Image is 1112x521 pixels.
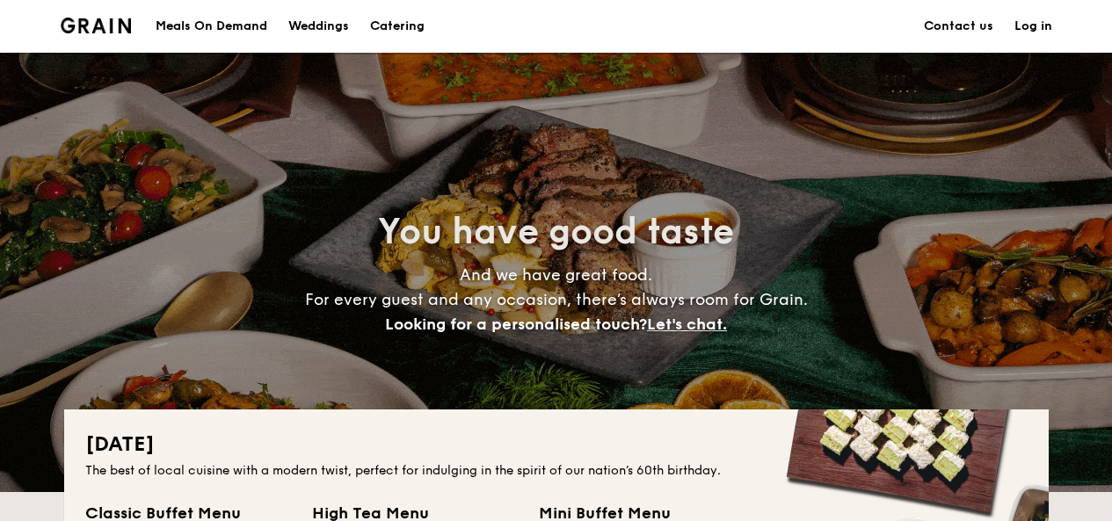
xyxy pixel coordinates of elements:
[85,462,1028,480] div: The best of local cuisine with a modern twist, perfect for indulging in the spirit of our nation’...
[85,431,1028,459] h2: [DATE]
[305,265,808,334] span: And we have great food. For every guest and any occasion, there’s always room for Grain.
[61,18,132,33] a: Logotype
[385,315,647,334] span: Looking for a personalised touch?
[378,211,734,253] span: You have good taste
[61,18,132,33] img: Grain
[647,315,727,334] span: Let's chat.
